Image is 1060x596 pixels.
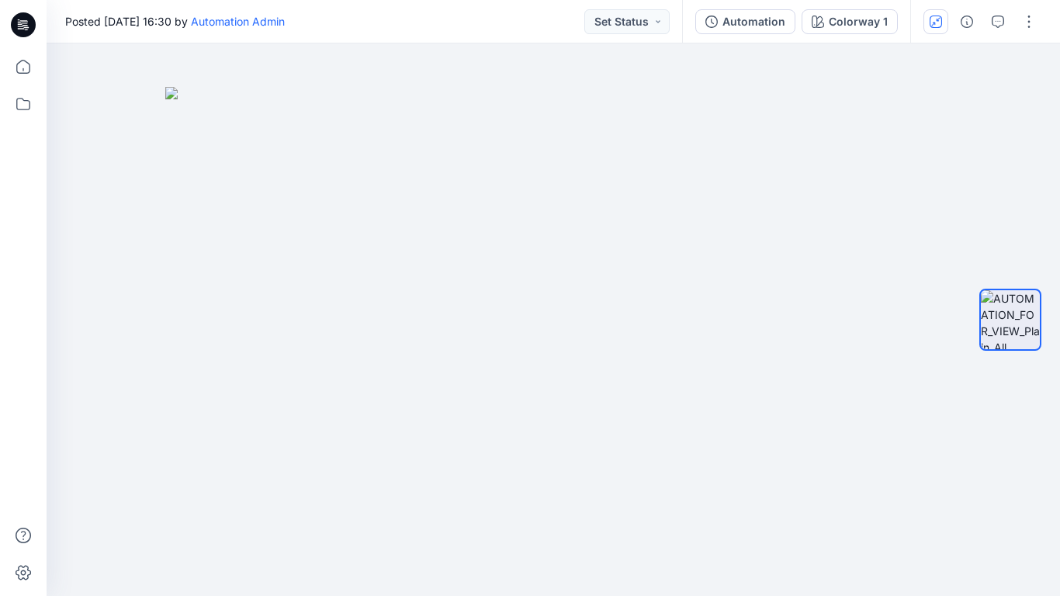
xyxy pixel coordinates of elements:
button: Colorway 1 [802,9,898,34]
div: Colorway 1 [829,13,888,30]
a: Automation Admin [191,15,285,28]
div: Automation [722,13,785,30]
img: eyJhbGciOiJIUzI1NiIsImtpZCI6IjAiLCJzbHQiOiJzZXMiLCJ0eXAiOiJKV1QifQ.eyJkYXRhIjp7InR5cGUiOiJzdG9yYW... [165,87,941,596]
span: Posted [DATE] 16:30 by [65,13,285,29]
button: Automation [695,9,795,34]
button: Details [954,9,979,34]
img: AUTOMATION_FOR_VIEW_Plain_All colorways (4) [981,290,1040,349]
